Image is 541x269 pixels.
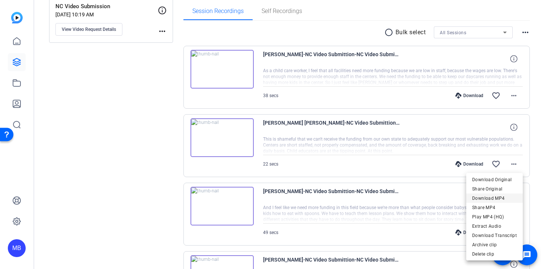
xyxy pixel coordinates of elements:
[472,203,517,212] span: Share MP4
[472,240,517,249] span: Archive clip
[472,212,517,221] span: Play MP4 (HQ)
[472,222,517,231] span: Extract Audio
[472,231,517,240] span: Download Transcript
[472,194,517,203] span: Download MP4
[472,175,517,184] span: Download Original
[472,250,517,259] span: Delete clip
[472,185,517,193] span: Share Original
